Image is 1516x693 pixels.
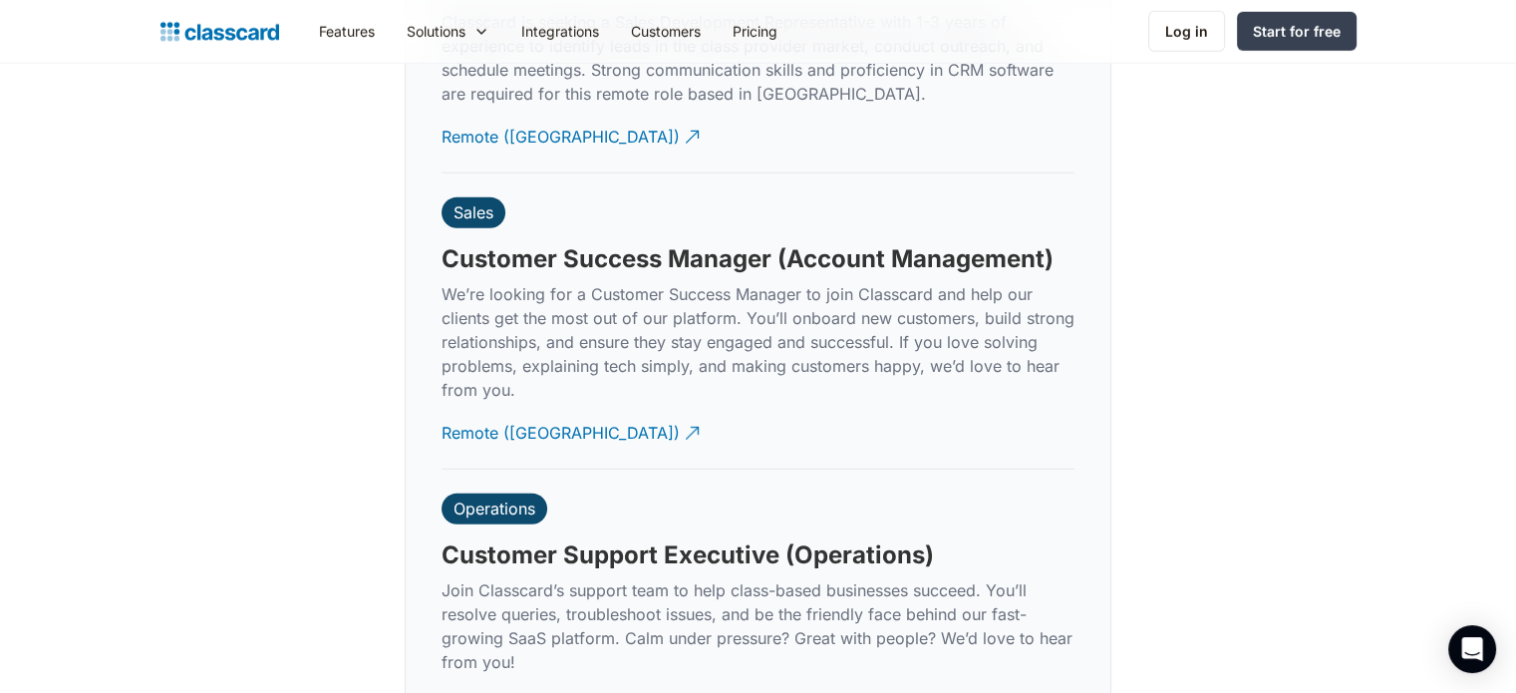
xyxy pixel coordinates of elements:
div: Remote ([GEOGRAPHIC_DATA]) [442,110,680,149]
a: Log in [1148,11,1225,52]
a: Integrations [505,9,615,54]
a: home [160,18,279,46]
div: Remote ([GEOGRAPHIC_DATA]) [442,406,680,445]
p: We’re looking for a Customer Success Manager to join Classcard and help our clients get the most ... [442,282,1074,402]
div: Solutions [407,21,465,42]
h3: Customer Support Executive (Operations) [442,540,934,570]
h3: Customer Success Manager (Account Management) [442,244,1054,274]
div: Operations [454,499,535,519]
a: Customers [615,9,717,54]
div: Log in [1165,21,1208,42]
a: Remote ([GEOGRAPHIC_DATA]) [442,406,703,461]
div: Open Intercom Messenger [1448,625,1496,673]
a: Pricing [717,9,793,54]
a: Remote ([GEOGRAPHIC_DATA]) [442,110,703,165]
div: Start for free [1253,21,1341,42]
div: Solutions [391,9,505,54]
div: Sales [454,202,493,222]
a: Start for free [1237,12,1357,51]
p: Join Classcard’s support team to help class-based businesses succeed. You’ll resolve queries, tro... [442,578,1074,674]
a: Features [303,9,391,54]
